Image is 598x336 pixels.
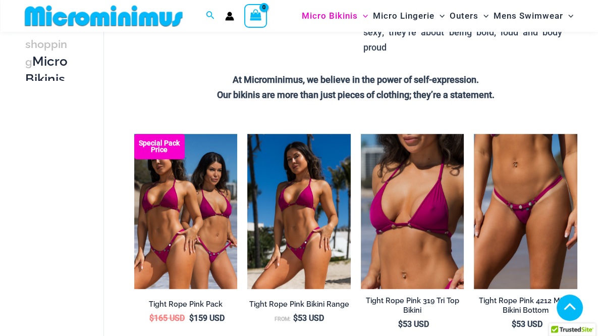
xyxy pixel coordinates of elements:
span: Outers [450,3,478,29]
img: Tight Rope Pink 319 Top 01 [361,134,464,289]
span: Menu Toggle [478,3,488,29]
bdi: 53 USD [293,313,324,323]
a: Search icon link [206,10,215,22]
a: Tight Rope Pink 319 Tri Top Bikini [361,296,464,319]
a: Micro BikinisMenu ToggleMenu Toggle [299,3,370,29]
strong: At Microminimus, we believe in the power of self-expression. [233,74,479,85]
span: Micro Lingerie [373,3,434,29]
bdi: 53 USD [398,319,429,329]
span: Menu Toggle [563,3,573,29]
h2: Tight Rope Pink Pack [134,300,238,309]
a: Mens SwimwearMenu ToggleMenu Toggle [491,3,576,29]
h2: Tight Rope Pink Bikini Range [247,300,351,309]
h2: Tight Rope Pink 4212 Micro Bikini Bottom [474,296,577,315]
a: Micro LingerieMenu ToggleMenu Toggle [370,3,447,29]
span: Menu Toggle [434,3,445,29]
bdi: 53 USD [512,319,542,329]
a: Tight Rope Pink Pack [134,300,238,313]
a: Collection Pack F Collection Pack B (3)Collection Pack B (3) [134,134,238,289]
span: Mens Swimwear [494,3,563,29]
span: $ [149,313,154,323]
span: $ [293,313,298,323]
a: Account icon link [225,12,234,21]
span: $ [189,313,194,323]
span: $ [398,319,403,329]
b: Special Pack Price [134,140,185,153]
a: Tight Rope Pink 319 Top 4228 Thong 05Tight Rope Pink 319 Top 4228 Thong 06Tight Rope Pink 319 Top... [247,134,351,289]
span: Micro Bikinis [302,3,358,29]
span: Menu Toggle [358,3,368,29]
bdi: 165 USD [149,313,185,323]
span: shopping [25,38,67,68]
h2: Tight Rope Pink 319 Tri Top Bikini [361,296,464,315]
nav: Site Navigation [298,2,578,30]
a: Tight Rope Pink 319 Top 01Tight Rope Pink 319 Top 4228 Thong 06Tight Rope Pink 319 Top 4228 Thong 06 [361,134,464,289]
a: Tight Rope Pink 319 4212 Micro 01Tight Rope Pink 319 4212 Micro 02Tight Rope Pink 319 4212 Micro 02 [474,134,577,289]
a: Tight Rope Pink Bikini Range [247,300,351,313]
a: View Shopping Cart, empty [244,4,267,27]
strong: Our bikinis are more than just pieces of clothing; they’re a statement. [217,89,495,100]
img: Tight Rope Pink 319 Top 4228 Thong 05 [247,134,351,289]
img: MM SHOP LOGO FLAT [21,5,187,27]
span: $ [512,319,516,329]
img: Collection Pack F [134,134,238,289]
h3: Micro Bikinis [25,35,68,87]
a: OutersMenu ToggleMenu Toggle [447,3,491,29]
a: Tight Rope Pink 4212 Micro Bikini Bottom [474,296,577,319]
img: Tight Rope Pink 319 4212 Micro 01 [474,134,577,289]
span: From: [275,316,291,322]
bdi: 159 USD [189,313,225,323]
